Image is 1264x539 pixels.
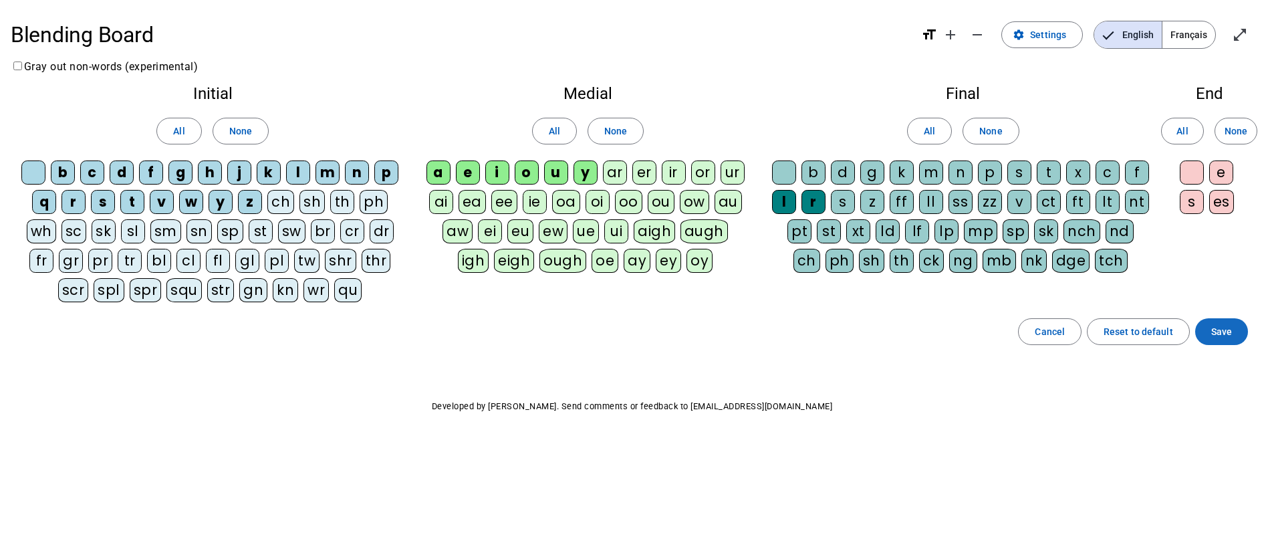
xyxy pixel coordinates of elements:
div: ui [604,219,628,243]
button: All [156,118,201,144]
div: w [179,190,203,214]
div: ou [648,190,674,214]
mat-icon: format_size [921,27,937,43]
div: ph [826,249,854,273]
div: scr [58,278,89,302]
button: All [1161,118,1204,144]
div: y [209,190,233,214]
div: eigh [494,249,534,273]
div: ph [360,190,388,214]
div: cr [340,219,364,243]
button: All [532,118,577,144]
div: sh [859,249,884,273]
div: fl [206,249,230,273]
h1: Blending Board [11,13,910,56]
div: h [198,160,222,185]
div: g [860,160,884,185]
div: ow [680,190,709,214]
input: Gray out non-words (experimental) [13,62,22,70]
span: Cancel [1035,324,1065,340]
div: ng [949,249,977,273]
div: spl [94,278,124,302]
button: Enter full screen [1227,21,1253,48]
div: g [168,160,193,185]
span: Français [1162,21,1215,48]
div: k [890,160,914,185]
div: spr [130,278,162,302]
div: mb [983,249,1016,273]
div: j [227,160,251,185]
div: ct [1037,190,1061,214]
div: r [801,190,826,214]
div: augh [680,219,728,243]
div: z [860,190,884,214]
div: ar [603,160,627,185]
div: nk [1021,249,1047,273]
p: Developed by [PERSON_NAME]. Send comments or feedback to [EMAIL_ADDRESS][DOMAIN_NAME] [11,399,1253,415]
div: pr [88,249,112,273]
div: l [772,190,796,214]
div: lf [905,219,929,243]
div: str [207,278,235,302]
div: c [80,160,104,185]
div: sk [1034,219,1058,243]
div: th [890,249,914,273]
div: oi [586,190,610,214]
div: l [286,160,310,185]
div: ft [1066,190,1090,214]
div: ff [890,190,914,214]
div: u [544,160,568,185]
div: v [1007,190,1031,214]
div: ea [459,190,486,214]
div: wr [303,278,329,302]
div: th [330,190,354,214]
div: pl [265,249,289,273]
mat-icon: settings [1013,29,1025,41]
mat-icon: remove [969,27,985,43]
div: d [831,160,855,185]
div: aigh [634,219,675,243]
div: x [1066,160,1090,185]
div: ew [539,219,567,243]
button: None [1215,118,1257,144]
div: ll [919,190,943,214]
div: oo [615,190,642,214]
div: a [426,160,451,185]
div: gn [239,278,267,302]
div: s [91,190,115,214]
div: ir [662,160,686,185]
div: v [150,190,174,214]
div: dge [1052,249,1090,273]
div: tch [1095,249,1128,273]
div: aw [443,219,473,243]
div: m [919,160,943,185]
div: sp [1003,219,1029,243]
div: ss [949,190,973,214]
h2: Initial [21,86,404,102]
div: sl [121,219,145,243]
div: k [257,160,281,185]
div: oy [686,249,713,273]
div: oa [552,190,580,214]
div: ey [656,249,681,273]
div: zz [978,190,1002,214]
div: au [715,190,742,214]
div: bl [147,249,171,273]
div: er [632,160,656,185]
mat-icon: add [942,27,959,43]
div: sc [61,219,86,243]
div: e [456,160,480,185]
div: d [110,160,134,185]
div: b [801,160,826,185]
div: sh [299,190,325,214]
div: ld [876,219,900,243]
div: p [374,160,398,185]
div: c [1096,160,1120,185]
div: igh [458,249,489,273]
div: wh [27,219,56,243]
button: All [907,118,952,144]
div: nt [1125,190,1149,214]
div: oe [592,249,618,273]
div: y [574,160,598,185]
div: fr [29,249,53,273]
